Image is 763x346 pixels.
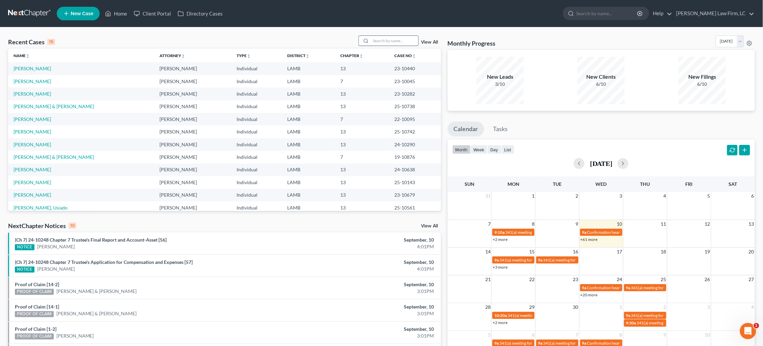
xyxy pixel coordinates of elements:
a: +2 more [493,320,508,325]
td: Individual [231,189,282,201]
span: 9 [575,220,579,228]
span: 15 [528,248,535,256]
span: 9a [626,285,631,290]
span: 9:30a [626,320,636,325]
td: LAMB [282,88,335,100]
a: Help [650,7,672,20]
td: 22-10095 [389,113,441,125]
a: [PERSON_NAME] [14,78,51,84]
td: LAMB [282,62,335,75]
td: LAMB [282,151,335,163]
td: LAMB [282,201,335,214]
div: Recent Cases [8,38,55,46]
span: Sat [729,181,737,187]
span: 2 [575,192,579,200]
div: NOTICE [15,267,34,273]
a: [PERSON_NAME] & [PERSON_NAME] [14,103,94,109]
span: 9 [663,331,667,339]
td: 25-10742 [389,125,441,138]
div: September, 10 [299,281,434,288]
span: 1 [754,323,759,328]
td: [PERSON_NAME] [154,88,231,100]
td: 13 [335,100,389,113]
div: September, 10 [299,237,434,243]
td: Individual [231,75,282,88]
a: +2 more [493,237,508,242]
span: 10 [616,220,623,228]
span: 9a [582,285,587,290]
div: PROOF OF CLAIM [15,311,54,317]
span: 30 [572,303,579,311]
a: Typeunfold_more [237,53,251,58]
span: 22 [528,275,535,283]
a: [PERSON_NAME] [14,129,51,134]
a: Home [102,7,130,20]
td: Individual [231,125,282,138]
button: day [488,145,501,154]
span: 4 [751,303,755,311]
td: Individual [231,88,282,100]
td: 25-10738 [389,100,441,113]
td: 13 [335,62,389,75]
span: 26 [704,275,711,283]
span: 27 [748,275,755,283]
div: PROOF OF CLAIM [15,289,54,295]
td: [PERSON_NAME] [154,151,231,163]
td: [PERSON_NAME] [154,201,231,214]
a: [PERSON_NAME] [14,167,51,172]
span: 7 [487,220,491,228]
td: 13 [335,176,389,189]
span: 14 [485,248,491,256]
span: 5 [707,192,711,200]
td: LAMB [282,100,335,113]
span: 19 [704,248,711,256]
div: NextChapter Notices [8,222,76,230]
a: Chapterunfold_more [340,53,363,58]
td: 23-10045 [389,75,441,88]
span: 341(a) meeting for [PERSON_NAME] [637,320,702,325]
div: New Clients [577,73,625,81]
input: Search by name... [371,36,418,46]
div: PROOF OF CLAIM [15,333,54,340]
span: 31 [485,192,491,200]
td: [PERSON_NAME] [154,125,231,138]
span: Confirmation hearing for [PERSON_NAME] [587,341,664,346]
td: Individual [231,176,282,189]
a: (Ch 7) 24-10248 Chapter 7 Trustee's Application for Compensation and Expenses [57] [15,259,193,265]
span: 21 [485,275,491,283]
div: September, 10 [299,303,434,310]
td: Individual [231,201,282,214]
td: 13 [335,189,389,201]
span: 23 [572,275,579,283]
td: LAMB [282,75,335,88]
div: 4:01PM [299,243,434,250]
td: Individual [231,113,282,125]
a: +20 more [581,292,598,297]
a: [PERSON_NAME] & [PERSON_NAME] [56,288,137,295]
i: unfold_more [412,54,416,58]
div: September, 10 [299,326,434,332]
span: 341(a) meeting for [PERSON_NAME] [499,257,565,263]
span: 9a [626,313,631,318]
span: 9a [494,341,499,346]
span: 9a [582,230,587,235]
td: [PERSON_NAME] [154,100,231,113]
a: Directory Cases [174,7,226,20]
a: +61 more [581,237,598,242]
span: 10 [704,331,711,339]
span: 8 [619,331,623,339]
td: Individual [231,151,282,163]
span: Sun [465,181,474,187]
i: unfold_more [247,54,251,58]
span: 16 [572,248,579,256]
span: 6 [531,331,535,339]
a: (Ch 7) 24-10248 Chapter 7 Trustee's Final Report and Account-Asset [56] [15,237,167,243]
td: 19-10876 [389,151,441,163]
span: 341(a) meeting for [PERSON_NAME] [543,341,609,346]
td: [PERSON_NAME] [154,75,231,88]
span: 341(a) meeting for [PERSON_NAME] [543,257,609,263]
span: 2 [663,303,667,311]
span: 9a [582,341,587,346]
a: Tasks [487,122,514,137]
span: 341(a) meeting for [PERSON_NAME] [631,313,696,318]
